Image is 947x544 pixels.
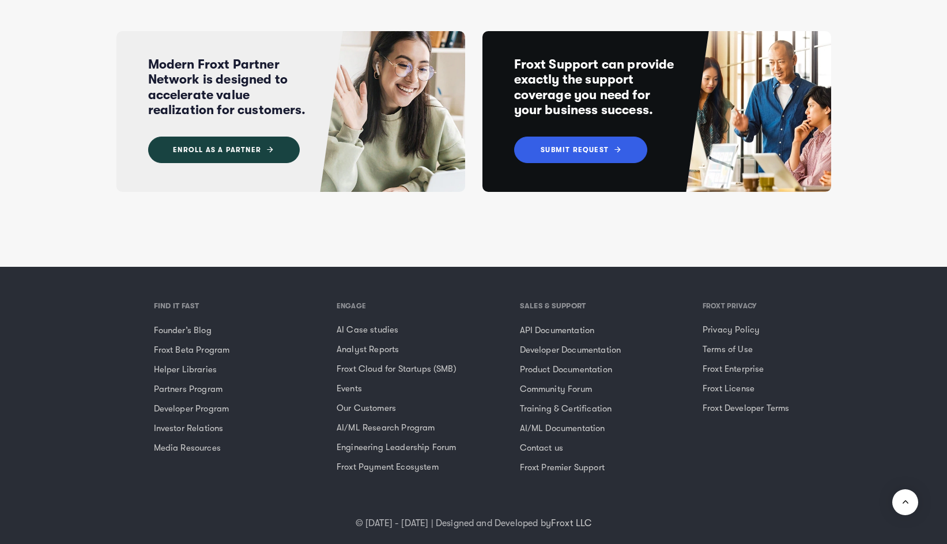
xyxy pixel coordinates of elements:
[520,420,686,437] a: AI/ML Documentation
[154,301,199,311] h3: FIND IT FAST
[337,399,503,417] a: Our Customers
[148,137,300,164] a: ENROLL AS A PARTNER
[703,341,869,358] a: Terms of Use
[337,341,503,358] a: Analyst Reports
[356,516,592,530] p: © [DATE] - [DATE] | Designed and Developed by
[520,400,686,417] a: Training & Certification
[520,341,686,358] a: Developer Documentation
[337,380,503,397] a: Events
[148,57,311,118] h3: Modern Froxt Partner Network is designed to accelerate value realization for customers.
[514,137,647,164] a: SUBMIT REQUEST
[154,361,320,378] a: Helper Libraries
[520,439,686,456] a: Contact us
[154,322,320,339] a: Founder’s Blog
[154,380,320,398] a: Partners Program
[703,302,756,310] h3: FROXT PRIVACY
[337,419,503,436] a: AI/ML Research Program
[173,145,261,155] span: ENROLL AS A PARTNER
[337,458,503,475] a: Froxt Payment Ecosystem
[337,360,503,377] a: Froxt Cloud for Startups (SMB)
[337,302,366,310] h3: ENGAGE
[551,518,591,528] a: Froxt LLC
[154,439,320,456] a: Media Resources
[337,321,503,338] a: AI Case studies
[520,459,686,476] a: Froxt Premier Support
[703,380,869,397] a: Froxt License
[520,380,686,398] a: Community Forum
[337,439,503,456] a: Engineering Leadership Forum
[541,145,609,155] span: SUBMIT REQUEST
[703,399,869,417] a: Froxt Developer Terms
[154,341,320,358] a: Froxt Beta Program
[514,57,677,118] h3: Froxt Support can provide exactly the support coverage you need for your business success.
[520,301,586,311] h3: SALES & SUPPORT
[154,420,320,437] a: Investor Relations
[520,322,686,339] a: API Documentation
[154,400,320,417] a: Developer Program
[703,321,869,338] a: Privacy Policy
[520,361,686,378] a: Product Documentation
[703,360,869,377] a: Froxt Enterprise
